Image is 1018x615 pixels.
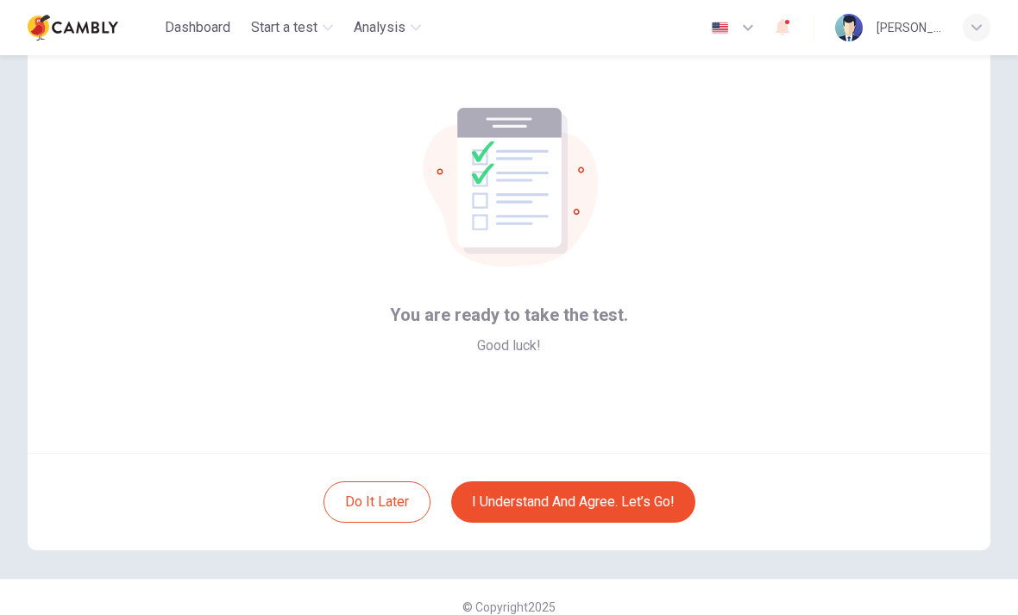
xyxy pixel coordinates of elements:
span: Start a test [251,17,317,38]
span: Analysis [354,17,405,38]
button: Analysis [347,12,428,43]
div: [PERSON_NAME] [877,17,942,38]
a: Cambly logo [28,10,158,45]
img: Profile picture [835,14,863,41]
span: © Copyright 2025 [462,600,556,614]
button: Start a test [244,12,340,43]
span: You are ready to take the test. [390,301,628,329]
button: Dashboard [158,12,237,43]
button: Do it later [324,481,430,523]
img: en [709,22,731,35]
button: I understand and agree. Let’s go! [451,481,695,523]
span: Dashboard [165,17,230,38]
img: Cambly logo [28,10,118,45]
span: Good luck! [477,336,541,356]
